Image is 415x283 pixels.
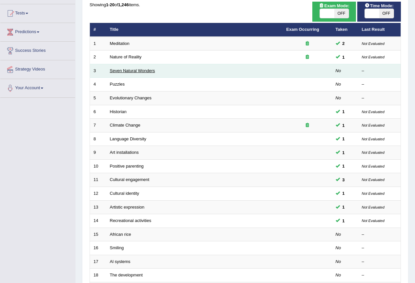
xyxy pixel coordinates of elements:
[312,2,356,22] div: Show exams occurring in exams
[110,123,140,128] a: Climate Change
[0,23,75,39] a: Predictions
[362,272,397,278] div: –
[110,259,131,264] a: Al systems
[332,23,358,37] th: Taken
[110,68,155,73] a: Seven Natural Wonders
[110,82,125,87] a: Puzzles
[106,2,114,7] b: 1-20
[362,55,384,59] small: Not Evaluated
[118,2,129,7] b: 1,246
[340,122,347,129] span: You can still take this question
[110,205,144,210] a: Artistic expression
[340,163,347,170] span: You can still take this question
[286,122,328,129] div: Exam occurring question
[362,178,384,182] small: Not Evaluated
[110,164,144,169] a: Positive parenting
[0,60,75,77] a: Strategy Videos
[110,54,142,59] a: Nature of Reality
[362,192,384,195] small: Not Evaluated
[90,91,106,105] td: 5
[110,41,130,46] a: Meditation
[340,40,347,47] span: You can still take this question
[110,218,151,223] a: Recreational activities
[110,136,146,141] a: Language Diversity
[336,259,341,264] em: No
[110,232,131,237] a: African rice
[90,105,106,119] td: 6
[362,164,384,168] small: Not Evaluated
[90,146,106,160] td: 9
[90,241,106,255] td: 16
[90,119,106,132] td: 7
[362,219,384,223] small: Not Evaluated
[0,79,75,95] a: Your Account
[336,68,341,73] em: No
[90,255,106,269] td: 17
[110,150,139,155] a: Art installations
[340,217,347,224] span: You can still take this question
[110,109,127,114] a: Historian
[286,27,319,32] a: Exam Occurring
[362,95,397,101] div: –
[362,137,384,141] small: Not Evaluated
[110,95,152,100] a: Evolutionary Changes
[362,245,397,251] div: –
[90,214,106,228] td: 14
[110,245,124,250] a: Smiling
[362,68,397,74] div: –
[336,95,341,100] em: No
[336,273,341,277] em: No
[340,54,347,61] span: You can still take this question
[90,200,106,214] td: 13
[336,245,341,250] em: No
[340,204,347,211] span: You can still take this question
[362,110,384,114] small: Not Evaluated
[286,54,328,60] div: Exam occurring question
[362,123,384,127] small: Not Evaluated
[110,177,150,182] a: Cultural engagement
[362,2,396,9] span: Time Mode:
[362,232,397,238] div: –
[317,2,352,9] span: Exam Mode:
[110,191,139,196] a: Cultural identity
[379,9,394,18] span: OFF
[340,176,347,183] span: You can still take this question
[336,82,341,87] em: No
[336,232,341,237] em: No
[362,151,384,154] small: Not Evaluated
[362,42,384,46] small: Not Evaluated
[90,132,106,146] td: 8
[90,51,106,64] td: 2
[362,259,397,265] div: –
[90,64,106,78] td: 3
[90,2,401,8] div: Showing of items.
[90,228,106,241] td: 15
[0,42,75,58] a: Success Stories
[286,41,328,47] div: Exam occurring question
[334,9,349,18] span: OFF
[90,159,106,173] td: 10
[362,205,384,209] small: Not Evaluated
[90,173,106,187] td: 11
[340,135,347,142] span: You can still take this question
[340,190,347,197] span: You can still take this question
[90,269,106,282] td: 18
[340,149,347,156] span: You can still take this question
[90,78,106,91] td: 4
[340,108,347,115] span: You can still take this question
[110,273,143,277] a: The development
[358,23,401,37] th: Last Result
[90,23,106,37] th: #
[90,37,106,51] td: 1
[106,23,283,37] th: Title
[90,187,106,200] td: 12
[362,81,397,88] div: –
[0,4,75,21] a: Tests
